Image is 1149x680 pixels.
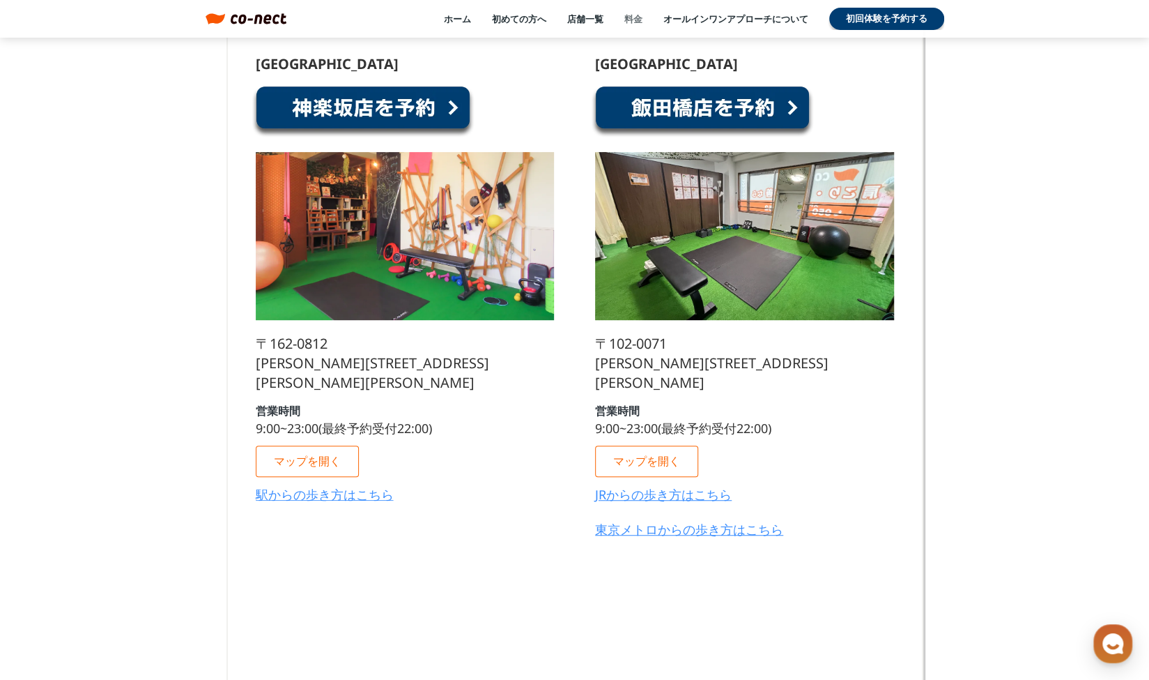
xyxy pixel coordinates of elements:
[256,488,394,501] a: 駅からの歩き方はこちら
[256,405,300,416] p: 営業時間
[624,13,642,25] a: 料金
[274,455,341,467] p: マップを開く
[36,463,61,474] span: ホーム
[119,464,153,475] span: チャット
[567,13,603,25] a: 店舗一覧
[595,422,771,435] p: 9:00~23:00(最終予約受付22:00)
[613,455,680,467] p: マップを開く
[663,13,808,25] a: オールインワンアプローチについて
[256,334,554,393] p: 〒162-0812 [PERSON_NAME][STREET_ADDRESS][PERSON_NAME][PERSON_NAME]
[180,442,268,477] a: 設定
[256,57,399,71] p: [GEOGRAPHIC_DATA]
[595,488,732,501] a: JRからの歩き方はこちら
[92,442,180,477] a: チャット
[595,405,640,416] p: 営業時間
[444,13,471,25] a: ホーム
[492,13,546,25] a: 初めての方へ
[256,422,432,435] p: 9:00~23:00(最終予約受付22:00)
[215,463,232,474] span: 設定
[595,57,738,71] p: [GEOGRAPHIC_DATA]
[256,446,359,477] a: マップを開く
[595,334,893,393] p: 〒102-0071 [PERSON_NAME][STREET_ADDRESS][PERSON_NAME]
[4,442,92,477] a: ホーム
[595,523,783,536] a: 東京メトロからの歩き方はこちら
[595,446,698,477] a: マップを開く
[829,8,944,30] a: 初回体験を予約する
